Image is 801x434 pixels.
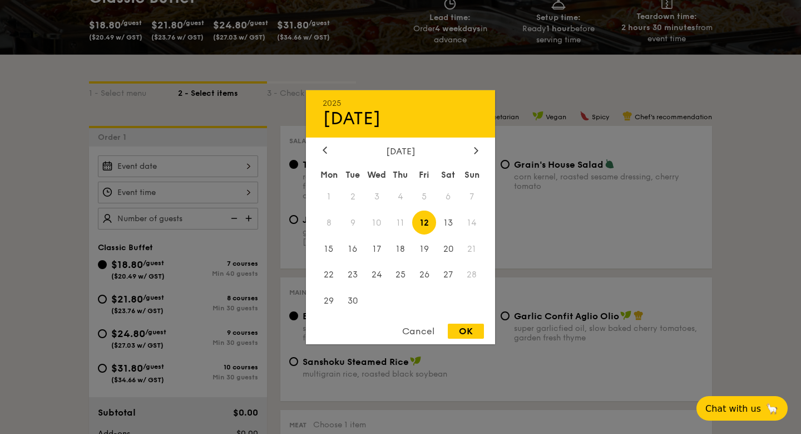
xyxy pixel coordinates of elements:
[436,211,460,235] span: 13
[389,263,413,287] span: 25
[460,211,484,235] span: 14
[365,211,389,235] span: 10
[412,184,436,208] span: 5
[317,184,341,208] span: 1
[460,184,484,208] span: 7
[323,98,478,108] div: 2025
[436,184,460,208] span: 6
[436,263,460,287] span: 27
[317,164,341,184] div: Mon
[460,263,484,287] span: 28
[448,324,484,339] div: OK
[436,164,460,184] div: Sat
[341,211,365,235] span: 9
[389,184,413,208] span: 4
[323,145,478,156] div: [DATE]
[323,108,478,129] div: [DATE]
[341,164,365,184] div: Tue
[365,164,389,184] div: Wed
[765,402,779,415] span: 🦙
[317,289,341,313] span: 29
[391,324,446,339] div: Cancel
[341,184,365,208] span: 2
[436,237,460,261] span: 20
[412,211,436,235] span: 12
[696,396,788,421] button: Chat with us🦙
[317,237,341,261] span: 15
[389,164,413,184] div: Thu
[389,211,413,235] span: 11
[341,289,365,313] span: 30
[389,237,413,261] span: 18
[412,263,436,287] span: 26
[460,164,484,184] div: Sun
[317,263,341,287] span: 22
[365,263,389,287] span: 24
[317,211,341,235] span: 8
[365,184,389,208] span: 3
[341,237,365,261] span: 16
[412,237,436,261] span: 19
[412,164,436,184] div: Fri
[460,237,484,261] span: 21
[365,237,389,261] span: 17
[341,263,365,287] span: 23
[705,403,761,414] span: Chat with us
